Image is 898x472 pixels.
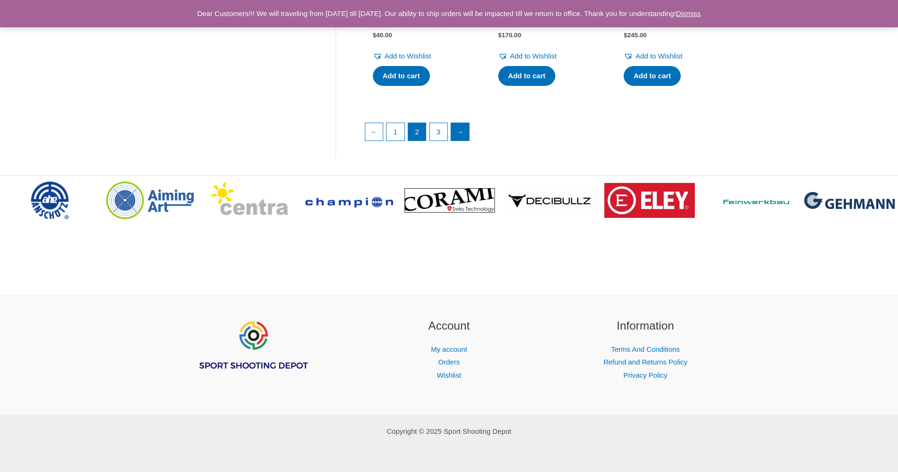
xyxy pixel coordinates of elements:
aside: Footer Widget 3 [559,317,732,382]
a: Wishlist [437,371,461,379]
span: Page 2 [408,123,426,141]
span: Add to Wishlist [510,52,557,60]
a: Dismiss [676,9,701,17]
a: Orders [438,358,460,366]
a: → [451,123,469,141]
span: Add to Wishlist [385,52,431,60]
img: brand logo [604,183,695,218]
a: ← [365,123,383,141]
aside: Footer Widget 2 [362,317,536,382]
bdi: 40.00 [373,32,392,39]
a: Add to Wishlist [373,50,431,63]
a: Refund and Returns Policy [603,358,687,366]
a: Add to cart: “Kneeling Roll MARABIC 100” [373,66,430,86]
span: $ [373,32,377,39]
a: Add to cart: “AHG Prone mat” [498,66,555,86]
bdi: 170.00 [498,32,521,39]
p: Copyright © 2025 Sport Shooting Depot [166,425,732,438]
h2: Information [559,317,732,335]
a: Add to Wishlist [624,50,682,63]
span: Add to Wishlist [635,52,682,60]
a: Terms And Conditions [611,345,680,353]
span: $ [624,32,627,39]
nav: Account [362,343,536,382]
a: My account [431,345,467,353]
bdi: 245.00 [624,32,647,39]
a: Page 3 [430,123,448,141]
a: Add to Wishlist [498,50,557,63]
nav: Information [559,343,732,382]
a: Add to cart: “TEC-HRO Support Stool 3.0” [624,66,681,86]
aside: Footer Widget 1 [166,317,339,394]
a: Privacy Policy [623,371,667,379]
a: Page 1 [387,123,404,141]
h2: Account [362,317,536,335]
nav: Product Pagination [364,123,732,146]
span: $ [498,32,502,39]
